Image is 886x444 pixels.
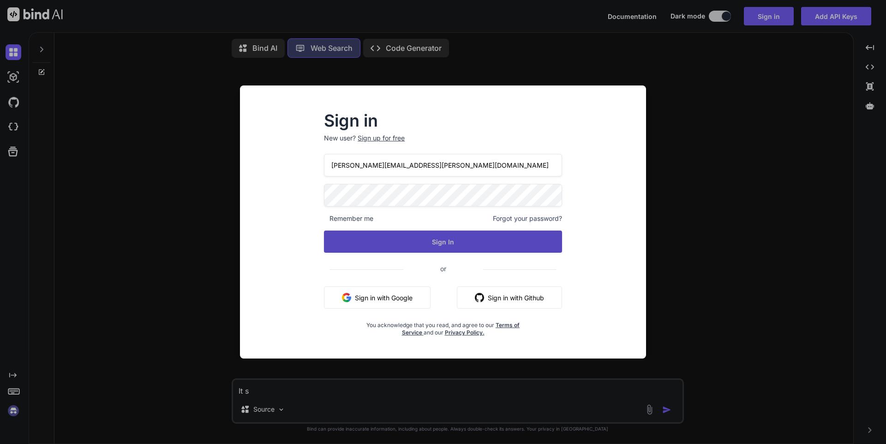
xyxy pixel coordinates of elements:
button: Sign in with Google [324,286,431,309]
div: You acknowledge that you read, and agree to our and our [364,316,522,336]
a: Terms of Service [402,322,520,336]
img: google [342,293,351,302]
span: Forgot your password? [493,214,562,223]
button: Sign In [324,231,562,253]
button: Sign in with Github [457,286,562,309]
h2: Sign in [324,113,562,128]
span: or [403,257,483,280]
input: Login or Email [324,154,562,176]
img: github [475,293,484,302]
a: Privacy Policy. [445,329,485,336]
p: New user? [324,134,562,154]
span: Remember me [324,214,373,223]
div: Sign up for free [358,134,405,143]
